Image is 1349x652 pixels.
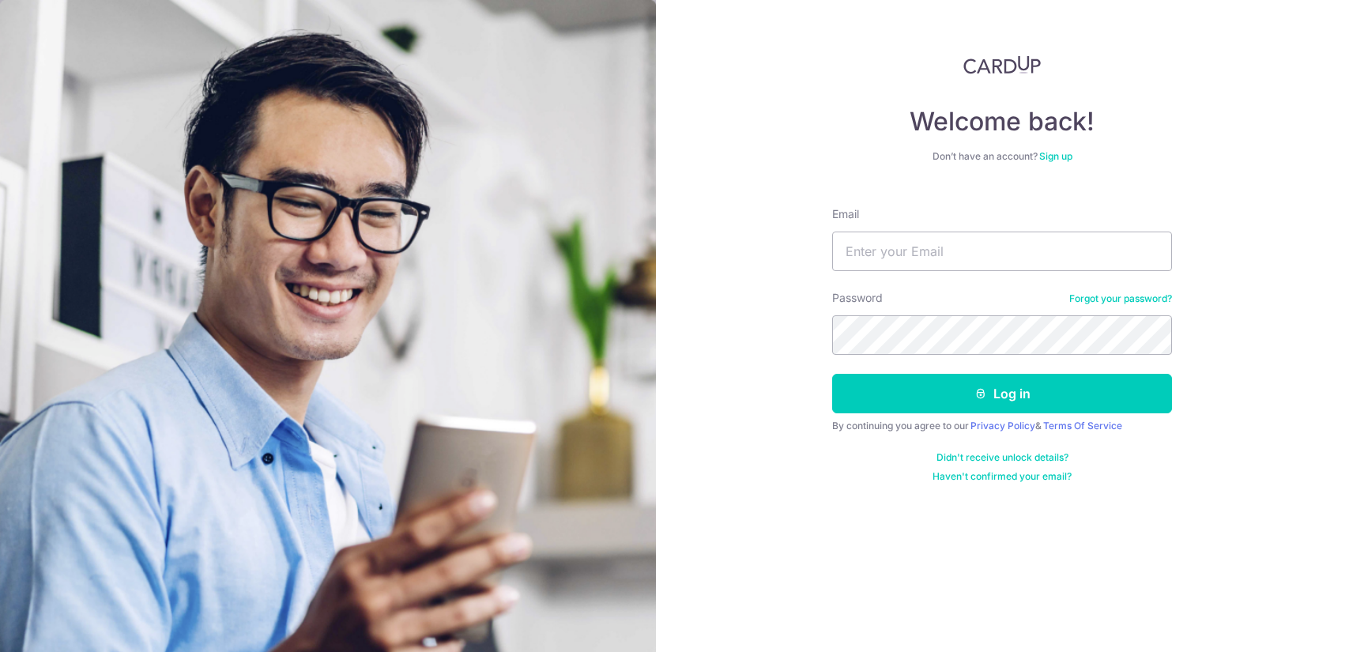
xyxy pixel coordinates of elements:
[832,106,1172,138] h4: Welcome back!
[933,470,1072,483] a: Haven't confirmed your email?
[832,150,1172,163] div: Don’t have an account?
[832,206,859,222] label: Email
[832,232,1172,271] input: Enter your Email
[832,374,1172,413] button: Log in
[832,290,883,306] label: Password
[1043,420,1122,432] a: Terms Of Service
[963,55,1041,74] img: CardUp Logo
[1039,150,1072,162] a: Sign up
[1069,292,1172,305] a: Forgot your password?
[832,420,1172,432] div: By continuing you agree to our &
[936,451,1068,464] a: Didn't receive unlock details?
[970,420,1035,432] a: Privacy Policy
